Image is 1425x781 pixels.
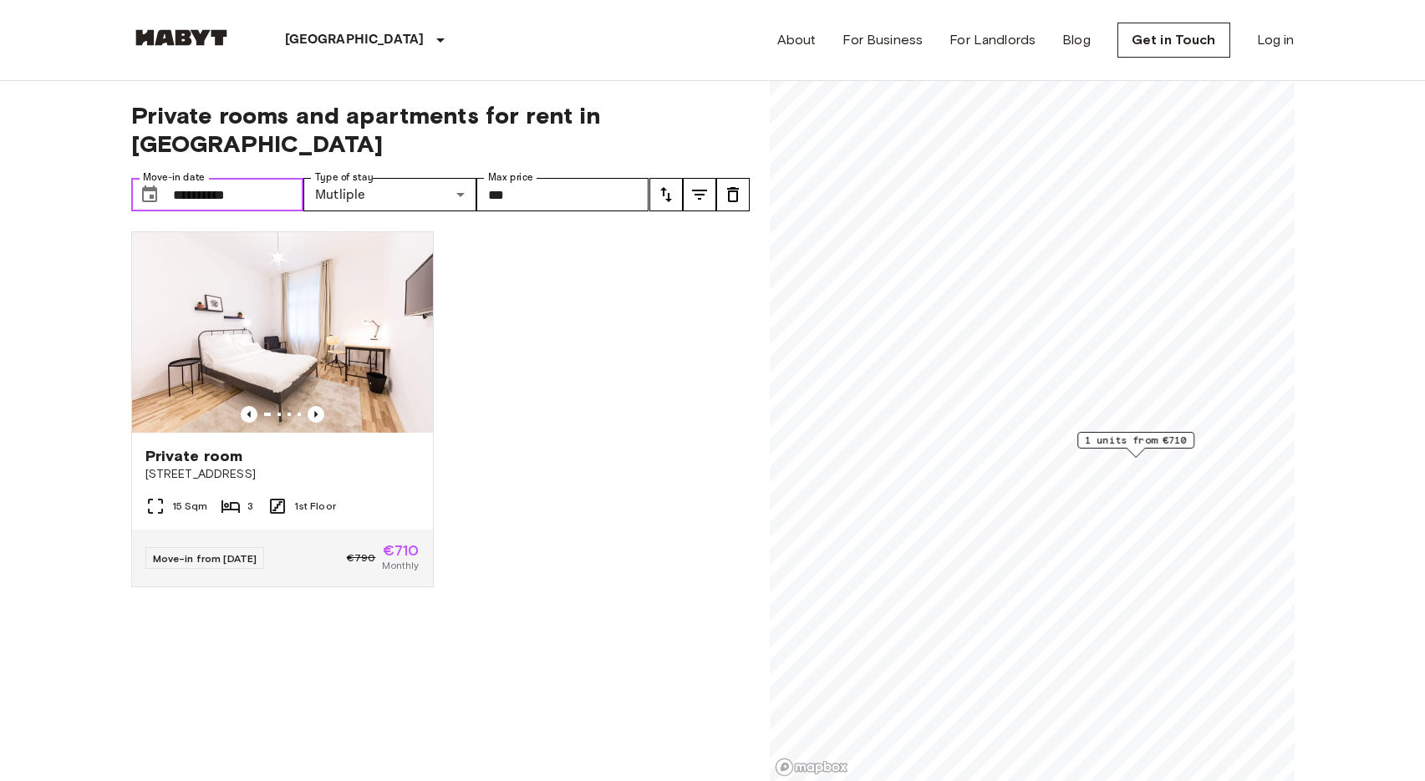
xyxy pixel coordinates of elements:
span: Monthly [382,558,419,573]
img: Marketing picture of unit DE-01-031-002-03H [132,232,433,433]
button: tune [716,178,750,211]
span: 1 units from €710 [1085,433,1187,448]
span: €790 [347,550,376,565]
a: Marketing picture of unit DE-01-031-002-03HPrevious imagePrevious imagePrivate room[STREET_ADDRES... [131,231,434,587]
span: 3 [247,499,253,514]
button: Previous image [241,406,257,423]
a: For Business [842,30,923,50]
span: Private rooms and apartments for rent in [GEOGRAPHIC_DATA] [131,101,750,158]
button: tune [683,178,716,211]
span: 15 Sqm [172,499,208,514]
span: Private room [145,446,243,466]
span: [STREET_ADDRESS] [145,466,420,483]
button: Choose date, selected date is 1 Nov 2025 [133,178,166,211]
a: For Landlords [949,30,1036,50]
a: Mapbox logo [775,758,848,777]
label: Move-in date [143,170,205,185]
a: Blog [1062,30,1091,50]
div: Map marker [1077,432,1194,458]
span: €710 [383,543,420,558]
button: tune [649,178,683,211]
a: Get in Touch [1117,23,1230,58]
p: [GEOGRAPHIC_DATA] [285,30,425,50]
label: Type of stay [315,170,374,185]
span: 1st Floor [294,499,336,514]
span: Move-in from [DATE] [153,552,257,565]
a: About [777,30,817,50]
div: Mutliple [303,178,476,211]
button: Previous image [308,406,324,423]
img: Habyt [131,29,232,46]
label: Max price [488,170,533,185]
a: Log in [1257,30,1295,50]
